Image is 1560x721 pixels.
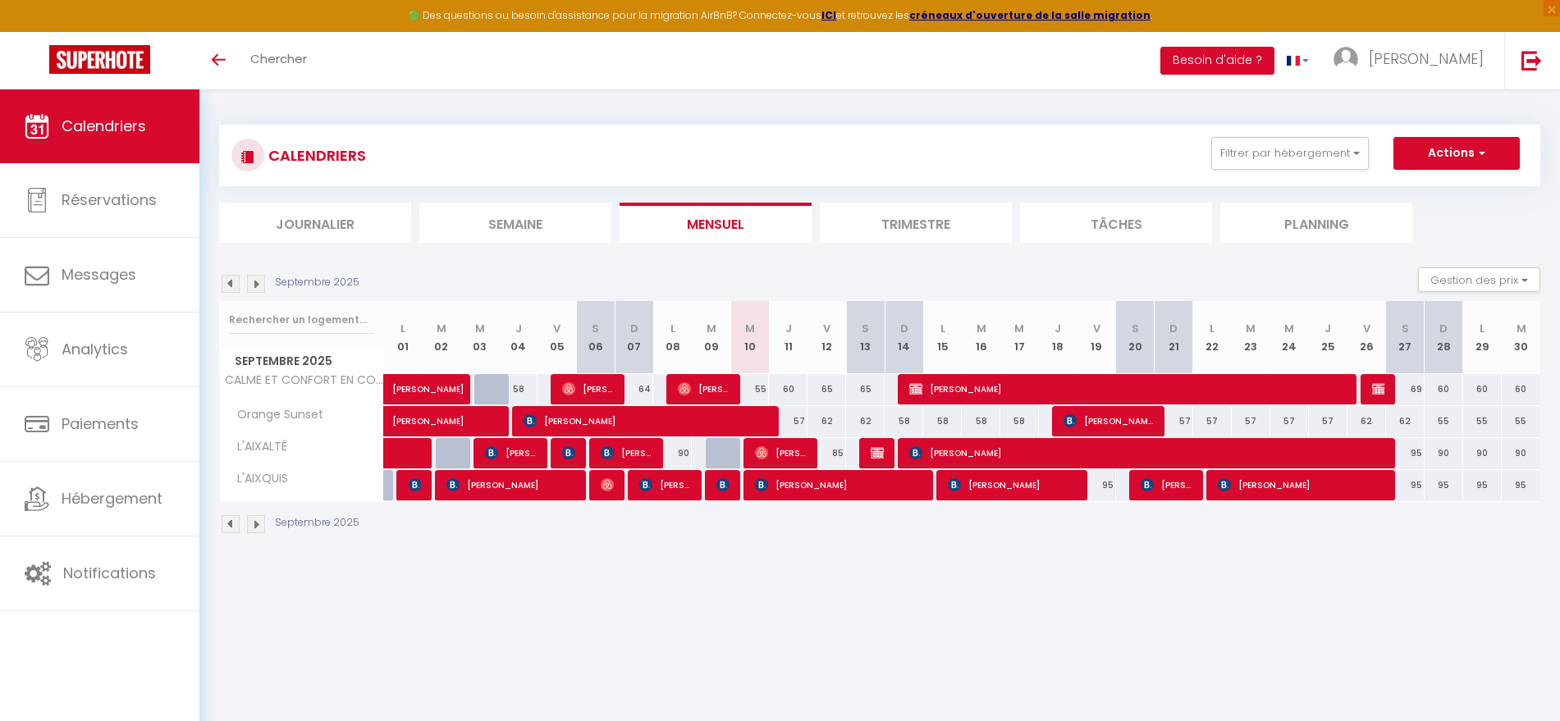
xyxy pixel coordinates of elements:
span: [PERSON_NAME] [485,437,537,468]
div: 55 [1502,406,1540,436]
div: 57 [1309,406,1347,436]
div: 95 [1425,470,1463,500]
th: 19 [1077,301,1116,374]
div: 62 [1386,406,1425,436]
abbr: J [785,321,792,336]
div: 57 [1193,406,1232,436]
button: Gestion des prix [1418,267,1540,292]
a: ... [PERSON_NAME] [1321,32,1504,89]
span: [PERSON_NAME] [601,469,614,500]
th: 25 [1309,301,1347,374]
div: 57 [1155,406,1193,436]
div: 90 [1502,438,1540,468]
abbr: L [1480,321,1485,336]
span: [PERSON_NAME] [678,373,730,404]
th: 27 [1386,301,1425,374]
abbr: J [1324,321,1331,336]
th: 12 [807,301,846,374]
span: Orange Sunset [222,406,327,424]
span: [PERSON_NAME] [1064,405,1154,436]
div: 60 [1502,374,1540,404]
input: Rechercher un logement... [229,305,374,335]
span: [PERSON_NAME] [1372,373,1385,404]
abbr: M [707,321,716,336]
strong: créneaux d'ouverture de la salle migration [909,8,1151,22]
a: [PERSON_NAME] [384,406,423,437]
abbr: M [1284,321,1294,336]
div: 62 [846,406,885,436]
span: [PERSON_NAME] [446,469,575,500]
img: logout [1521,50,1542,71]
div: 57 [1232,406,1270,436]
th: 07 [615,301,653,374]
div: 62 [807,406,846,436]
div: 57 [1270,406,1309,436]
p: Septembre 2025 [275,515,359,531]
img: Super Booking [49,45,150,74]
th: 08 [653,301,692,374]
th: 15 [923,301,962,374]
a: Chercher [238,32,319,89]
div: 58 [962,406,1000,436]
abbr: M [437,321,446,336]
li: Trimestre [820,203,1012,243]
li: Semaine [419,203,611,243]
div: 55 [1425,406,1463,436]
div: 65 [846,374,885,404]
th: 20 [1116,301,1155,374]
img: ... [1334,47,1358,71]
th: 18 [1039,301,1077,374]
th: 05 [538,301,576,374]
div: 95 [1386,470,1425,500]
li: Planning [1220,203,1412,243]
th: 17 [1000,301,1039,374]
abbr: S [1402,321,1409,336]
abbr: M [745,321,755,336]
span: Notifications [63,563,156,583]
span: Calendriers [62,116,146,136]
span: CALME ET CONFORT EN COEUR DE VILLE [222,374,387,386]
th: 11 [769,301,807,374]
span: [PERSON_NAME] [909,437,1385,468]
span: [PERSON_NAME] [1141,469,1192,500]
span: [PERSON_NAME] [755,469,922,500]
div: 90 [1425,438,1463,468]
abbr: V [553,321,560,336]
th: 22 [1193,301,1232,374]
span: Réservations [62,189,157,210]
button: Besoin d'aide ? [1160,47,1274,75]
span: [PERSON_NAME] [1218,469,1385,500]
span: [PERSON_NAME] [639,469,691,500]
span: Blocage Blocage [871,437,884,468]
abbr: M [1517,321,1526,336]
abbr: S [592,321,599,336]
a: [PERSON_NAME] [384,374,423,405]
span: [PERSON_NAME] [1369,48,1484,69]
th: 29 [1463,301,1502,374]
div: 62 [1347,406,1386,436]
span: Chercher [250,50,307,67]
div: 90 [653,438,692,468]
button: Filtrer par hébergement [1211,137,1369,170]
span: [PERSON_NAME] [562,373,614,404]
div: 64 [615,374,653,404]
li: Mensuel [620,203,812,243]
abbr: D [630,321,638,336]
span: [PERSON_NAME] [392,365,468,396]
th: 26 [1347,301,1386,374]
button: Ouvrir le widget de chat LiveChat [13,7,62,56]
span: L'AIXALTÉ [222,438,291,456]
th: 03 [460,301,499,374]
th: 06 [576,301,615,374]
h3: CALENDRIERS [264,137,366,174]
span: [PERSON_NAME] [601,437,652,468]
div: 90 [1463,438,1502,468]
span: Hébergement [62,488,162,509]
span: [PERSON_NAME] [562,437,575,468]
span: [PERSON_NAME] [392,397,506,428]
div: 58 [923,406,962,436]
th: 02 [422,301,460,374]
abbr: V [823,321,830,336]
div: 65 [807,374,846,404]
span: Messages [62,264,136,285]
